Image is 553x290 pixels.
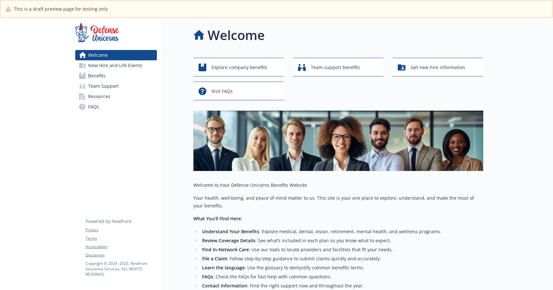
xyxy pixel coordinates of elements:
img: overview page banner [193,111,483,171]
span: This is a draft preview page for testing only [14,5,108,12]
a: Privacy [86,227,157,233]
span: New Hire and Life Events [88,60,142,71]
span: Get new hire information [411,61,465,74]
button: Get new hire information [393,58,483,76]
a: Resources [75,91,157,102]
li: : Use our tools to locate providers and facilities that fit your needs. [200,246,483,254]
li: : Check the FAQs for fast help with common questions. [200,273,483,281]
button: Explore company benefits [193,58,284,76]
strong: FAQs [202,274,213,280]
strong: Review Coverage Details [202,237,255,244]
span: Team support benefits [311,61,360,74]
a: Benefits [75,71,157,81]
button: Team support benefits [293,58,384,76]
span: Welcome [88,50,108,60]
strong: What You’ll Find Here: [193,215,242,222]
a: Disclaimer [86,252,157,258]
button: Visit FAQs [193,82,284,100]
li: : Explore medical, dental, vision, retirement, mental health, and wellness programs. [200,228,483,235]
a: New Hire and Life Events [75,60,157,71]
span: FAQs [88,102,99,112]
span: Resources [88,91,110,102]
strong: Understand Your Benefits [202,228,259,235]
a: Team Support [75,81,157,91]
a: Welcome [75,50,157,60]
p: Copyright © 2024 - 2025 , Newfront Insurance Services, ALL RIGHTS RESERVED [86,261,157,277]
li: : Use the glossary to demystify common benefits terms. [200,264,483,272]
strong: Contact Information [202,283,247,289]
h1: Welcome [208,25,265,45]
li: : Find the right support now and throughout the year. [200,282,483,290]
li: : See what’s included in each plan so you know what to expect. [200,237,483,245]
strong: File a Claim [202,255,227,262]
p: Welcome to Your Defense Unicorns Benefits Website [193,181,483,189]
span: Benefits [88,71,106,81]
span: Visit FAQs [211,85,233,97]
span: Explore company benefits [211,61,267,74]
strong: Find In-Network Care [202,246,249,253]
a: Accessibility [86,244,157,250]
strong: Learn the language [202,265,245,271]
li: : Follow step‑by‑step guidance to submit claims quickly and accurately. [200,255,483,263]
span: Team Support [88,81,119,91]
p: Your health, well‑being, and peace of mind matter to us. This site is your one place to explore, ... [193,194,483,210]
a: Terms [86,235,157,241]
a: FAQs [75,102,157,112]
